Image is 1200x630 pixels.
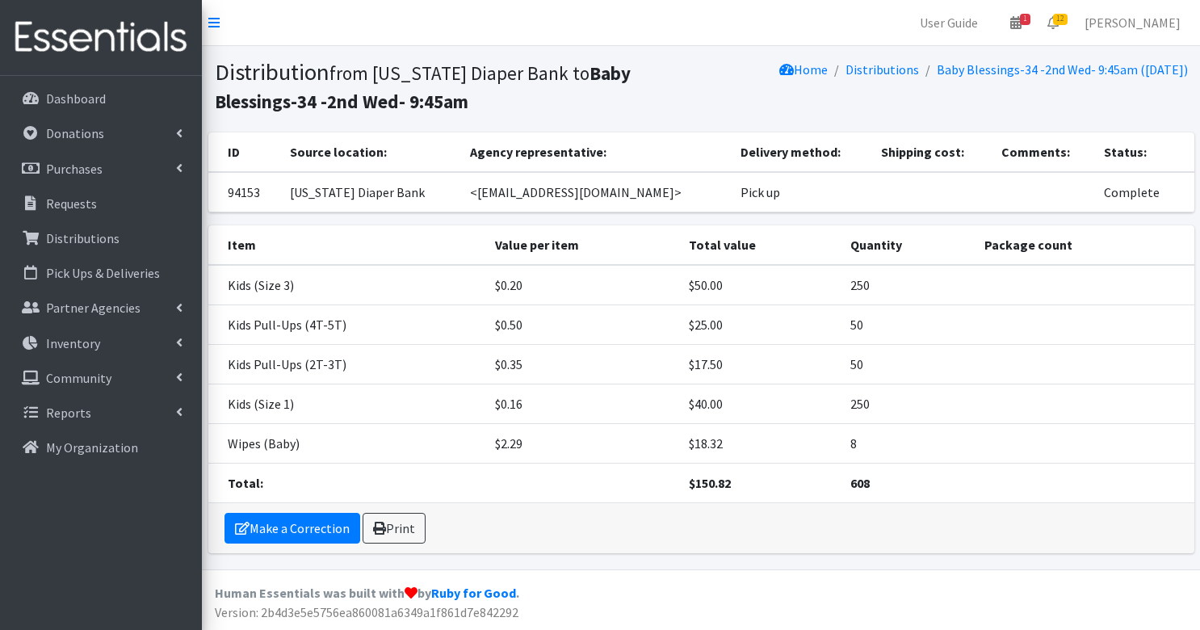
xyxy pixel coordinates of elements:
[841,345,974,384] td: 50
[679,305,841,345] td: $25.00
[46,265,160,281] p: Pick Ups & Deliveries
[6,397,195,429] a: Reports
[208,424,485,464] td: Wipes (Baby)
[6,10,195,65] img: HumanEssentials
[280,132,461,172] th: Source location:
[731,132,871,172] th: Delivery method:
[679,345,841,384] td: $17.50
[1094,132,1194,172] th: Status:
[208,172,280,212] td: 94153
[6,327,195,359] a: Inventory
[224,513,360,544] a: Make a Correction
[46,405,91,421] p: Reports
[280,172,461,212] td: [US_STATE] Diaper Bank
[1094,172,1194,212] td: Complete
[6,222,195,254] a: Distributions
[841,424,974,464] td: 8
[6,431,195,464] a: My Organization
[208,265,485,305] td: Kids (Size 3)
[215,61,631,113] b: Baby Blessings-34 -2nd Wed- 9:45am
[46,125,104,141] p: Donations
[485,424,679,464] td: $2.29
[46,370,111,386] p: Community
[975,225,1194,265] th: Package count
[1072,6,1194,39] a: [PERSON_NAME]
[845,61,919,78] a: Distributions
[485,305,679,345] td: $0.50
[1034,6,1072,39] a: 12
[208,225,485,265] th: Item
[46,335,100,351] p: Inventory
[46,161,103,177] p: Purchases
[850,475,870,491] strong: 608
[485,265,679,305] td: $0.20
[485,384,679,424] td: $0.16
[46,300,141,316] p: Partner Agencies
[6,82,195,115] a: Dashboard
[937,61,1188,78] a: Baby Blessings-34 -2nd Wed- 9:45am ([DATE])
[841,265,974,305] td: 250
[208,305,485,345] td: Kids Pull-Ups (4T-5T)
[679,384,841,424] td: $40.00
[46,90,106,107] p: Dashboard
[841,305,974,345] td: 50
[689,475,731,491] strong: $150.82
[6,117,195,149] a: Donations
[997,6,1034,39] a: 1
[871,132,992,172] th: Shipping cost:
[46,230,120,246] p: Distributions
[731,172,871,212] td: Pick up
[1053,14,1068,25] span: 12
[679,424,841,464] td: $18.32
[431,585,516,601] a: Ruby for Good
[46,439,138,456] p: My Organization
[6,362,195,394] a: Community
[485,225,679,265] th: Value per item
[208,345,485,384] td: Kids Pull-Ups (2T-3T)
[992,132,1095,172] th: Comments:
[460,132,731,172] th: Agency representative:
[228,475,263,491] strong: Total:
[215,604,518,620] span: Version: 2b4d3e5e5756ea860081a6349a1f861d7e842292
[215,585,519,601] strong: Human Essentials was built with by .
[6,292,195,324] a: Partner Agencies
[679,265,841,305] td: $50.00
[1020,14,1030,25] span: 1
[363,513,426,544] a: Print
[215,61,631,113] small: from [US_STATE] Diaper Bank to
[46,195,97,212] p: Requests
[779,61,828,78] a: Home
[679,225,841,265] th: Total value
[6,257,195,289] a: Pick Ups & Deliveries
[460,172,731,212] td: <[EMAIL_ADDRESS][DOMAIN_NAME]>
[208,132,280,172] th: ID
[208,384,485,424] td: Kids (Size 1)
[907,6,991,39] a: User Guide
[215,58,695,114] h1: Distribution
[841,384,974,424] td: 250
[6,187,195,220] a: Requests
[6,153,195,185] a: Purchases
[485,345,679,384] td: $0.35
[841,225,974,265] th: Quantity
